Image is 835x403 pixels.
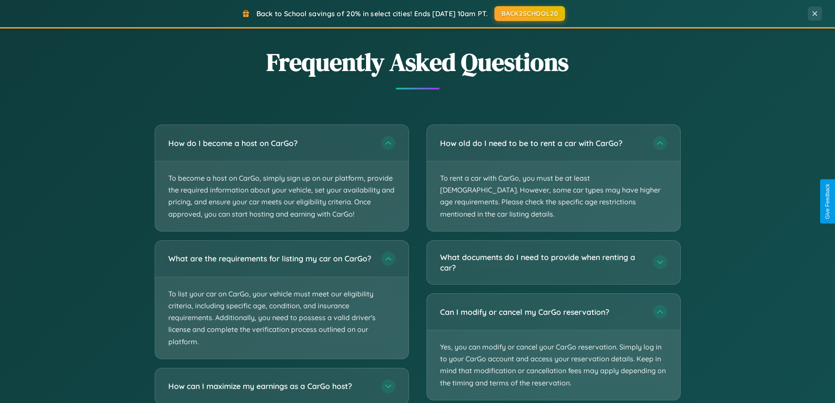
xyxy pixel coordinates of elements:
[155,277,409,359] p: To list your car on CarGo, your vehicle must meet our eligibility criteria, including specific ag...
[440,307,644,317] h3: Can I modify or cancel my CarGo reservation?
[155,45,681,79] h2: Frequently Asked Questions
[494,6,565,21] button: BACK2SCHOOL20
[256,9,488,18] span: Back to School savings of 20% in select cities! Ends [DATE] 10am PT.
[427,161,680,231] p: To rent a car with CarGo, you must be at least [DEMOGRAPHIC_DATA]. However, some car types may ha...
[427,330,680,400] p: Yes, you can modify or cancel your CarGo reservation. Simply log in to your CarGo account and acc...
[440,138,644,149] h3: How old do I need to be to rent a car with CarGo?
[440,252,644,273] h3: What documents do I need to provide when renting a car?
[168,138,373,149] h3: How do I become a host on CarGo?
[824,184,831,219] div: Give Feedback
[168,253,373,264] h3: What are the requirements for listing my car on CarGo?
[155,161,409,231] p: To become a host on CarGo, simply sign up on our platform, provide the required information about...
[168,381,373,392] h3: How can I maximize my earnings as a CarGo host?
